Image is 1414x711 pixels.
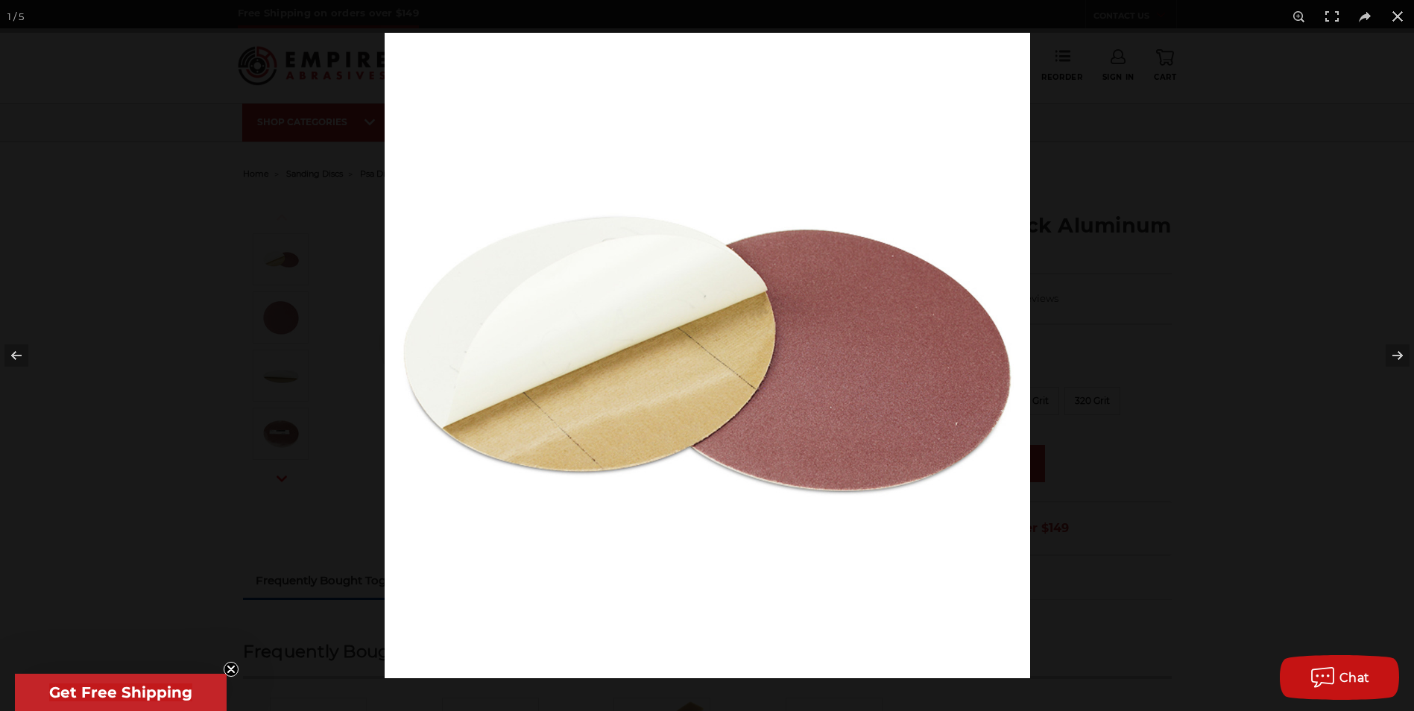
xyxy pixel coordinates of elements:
button: Next (arrow right) [1362,318,1414,393]
span: Get Free Shipping [49,683,192,701]
img: Self_Adhesive_AOX_Cloth_Backed_Sanding_Disc__04021.1704732723.jpg [385,33,1030,678]
span: Chat [1339,671,1370,685]
div: Get Free ShippingClose teaser [15,674,227,711]
button: Chat [1280,655,1399,700]
button: Close teaser [224,662,239,677]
